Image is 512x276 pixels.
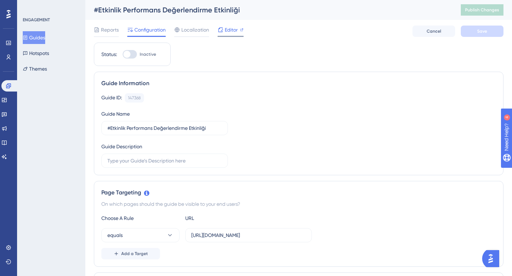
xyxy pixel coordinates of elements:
[23,62,47,75] button: Themes
[107,124,222,132] input: Type your Guide’s Name here
[17,2,44,10] span: Need Help?
[140,51,156,57] span: Inactive
[23,17,50,23] div: ENGAGEMENT
[181,26,209,34] span: Localization
[412,26,455,37] button: Cancel
[101,26,119,34] span: Reports
[461,4,503,16] button: Publish Changes
[23,31,45,44] button: Guides
[121,251,148,256] span: Add a Target
[477,28,487,34] span: Save
[101,200,496,208] div: On which pages should the guide be visible to your end users?
[101,93,122,103] div: Guide ID:
[134,26,166,34] span: Configuration
[94,5,443,15] div: #Etkinlik Performans Değerlendirme Etkinliği
[482,248,503,269] iframe: UserGuiding AI Assistant Launcher
[101,228,180,242] button: equals
[128,95,141,101] div: 147368
[461,26,503,37] button: Save
[107,231,123,239] span: equals
[427,28,441,34] span: Cancel
[465,7,499,13] span: Publish Changes
[101,248,160,259] button: Add a Target
[101,50,117,59] div: Status:
[191,231,306,239] input: yourwebsite.com/path
[101,214,180,222] div: Choose A Rule
[23,47,49,60] button: Hotspots
[185,214,263,222] div: URL
[101,79,496,88] div: Guide Information
[225,26,238,34] span: Editor
[101,110,130,118] div: Guide Name
[101,188,496,197] div: Page Targeting
[101,142,142,151] div: Guide Description
[49,4,52,9] div: 4
[107,157,222,165] input: Type your Guide’s Description here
